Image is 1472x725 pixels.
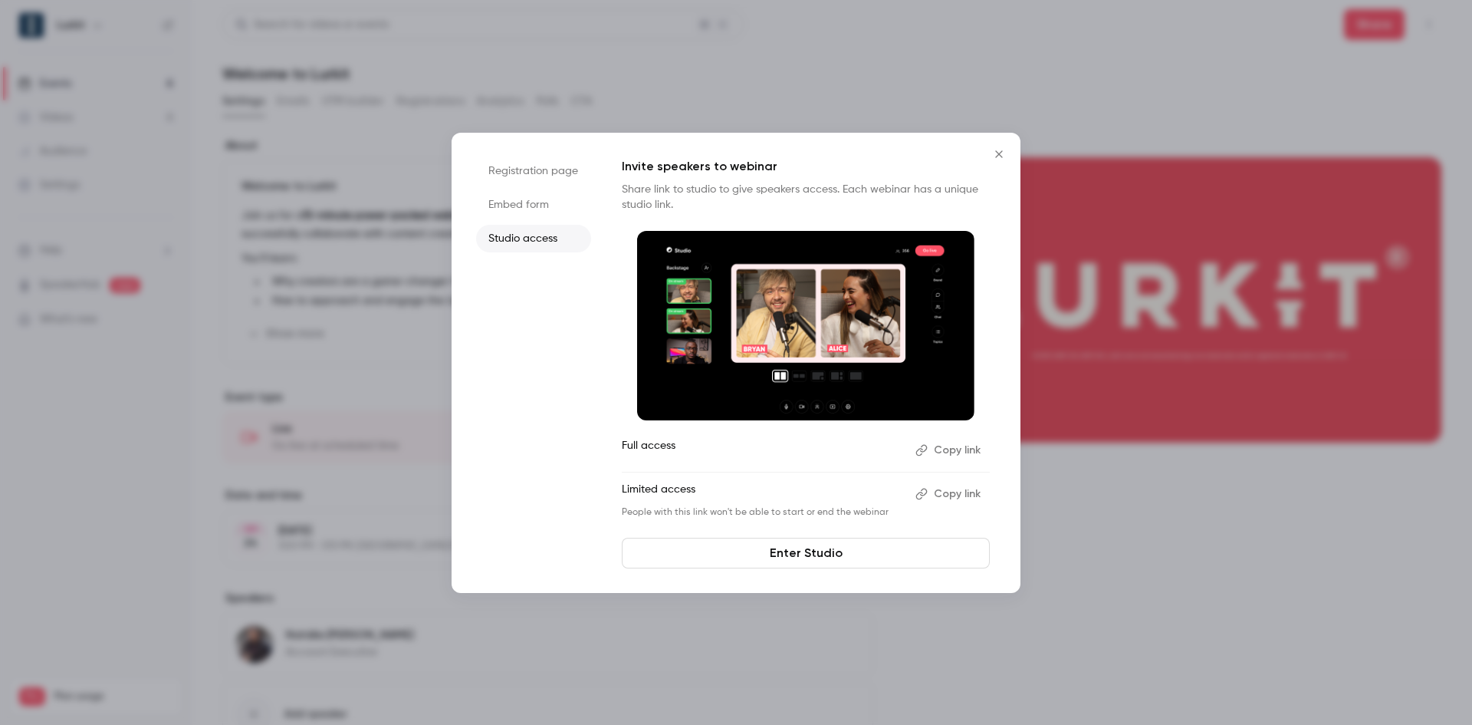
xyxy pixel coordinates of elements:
p: Limited access [622,482,903,506]
li: Studio access [476,225,591,252]
p: Share link to studio to give speakers access. Each webinar has a unique studio link. [622,182,990,213]
button: Close [984,139,1014,170]
li: Embed form [476,191,591,219]
p: Invite speakers to webinar [622,157,990,176]
img: Invite speakers to webinar [637,231,974,421]
button: Copy link [909,438,990,463]
button: Copy link [909,482,990,506]
p: Full access [622,438,903,463]
p: People with this link won't be able to start or end the webinar [622,506,903,519]
a: Enter Studio [622,538,990,568]
li: Registration page [476,157,591,185]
